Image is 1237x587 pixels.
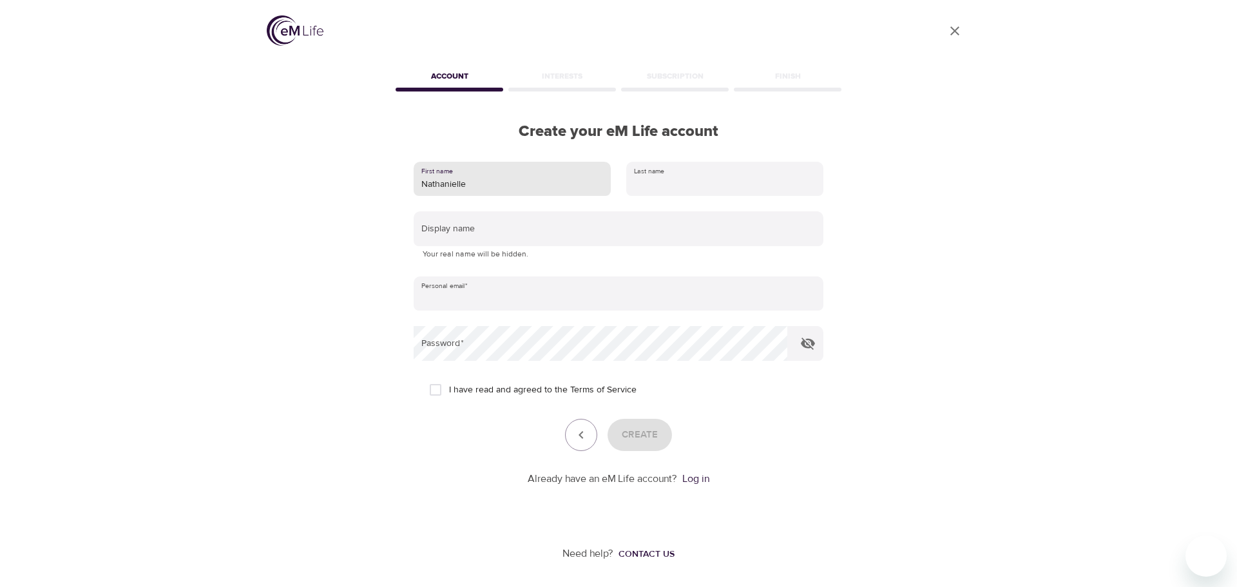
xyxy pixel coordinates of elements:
a: close [939,15,970,46]
h2: Create your eM Life account [393,122,844,141]
div: Contact us [618,548,675,561]
p: Need help? [562,546,613,561]
a: Terms of Service [570,383,637,397]
a: Contact us [613,548,675,561]
p: Your real name will be hidden. [423,248,814,261]
span: I have read and agreed to the [449,383,637,397]
p: Already have an eM Life account? [528,472,677,486]
iframe: Button to launch messaging window [1185,535,1227,577]
a: Log in [682,472,709,485]
img: logo [267,15,323,46]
